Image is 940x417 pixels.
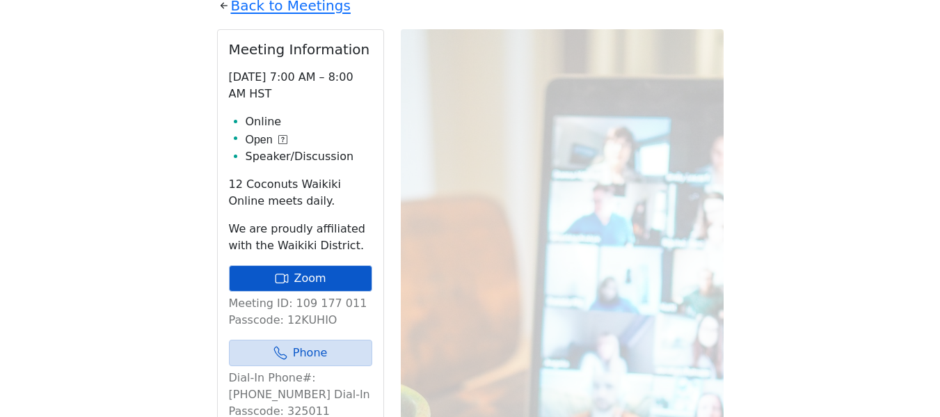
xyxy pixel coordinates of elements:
[246,148,372,165] li: Speaker/Discussion
[229,295,372,329] p: Meeting ID: 109 177 011 Passcode: 12KUHIO
[229,265,372,292] a: Zoom
[246,113,372,130] li: Online
[229,176,372,210] p: 12 Coconuts Waikiki Online meets daily.
[229,69,372,102] p: [DATE] 7:00 AM – 8:00 AM HST
[229,340,372,366] a: Phone
[246,132,273,148] span: Open
[229,221,372,254] p: We are proudly affiliated with the Waikiki District.
[246,132,287,148] button: Open
[229,41,372,58] h2: Meeting Information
